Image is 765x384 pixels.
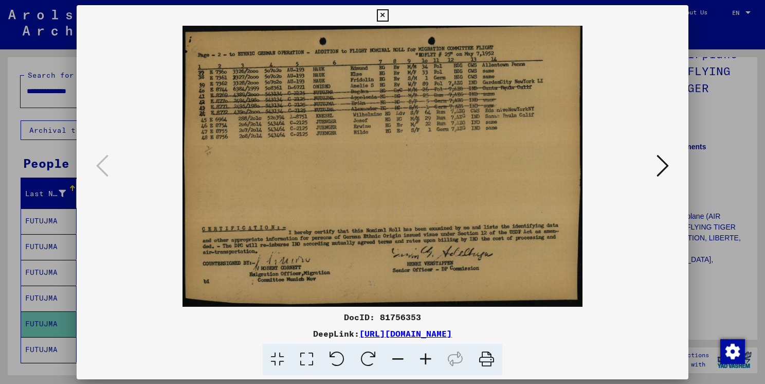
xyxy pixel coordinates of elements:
[112,26,653,307] img: 001.jpg
[77,311,688,323] div: DocID: 81756353
[359,328,452,339] a: [URL][DOMAIN_NAME]
[77,327,688,340] div: DeepLink:
[720,339,745,364] img: Change consent
[720,339,744,363] div: Change consent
